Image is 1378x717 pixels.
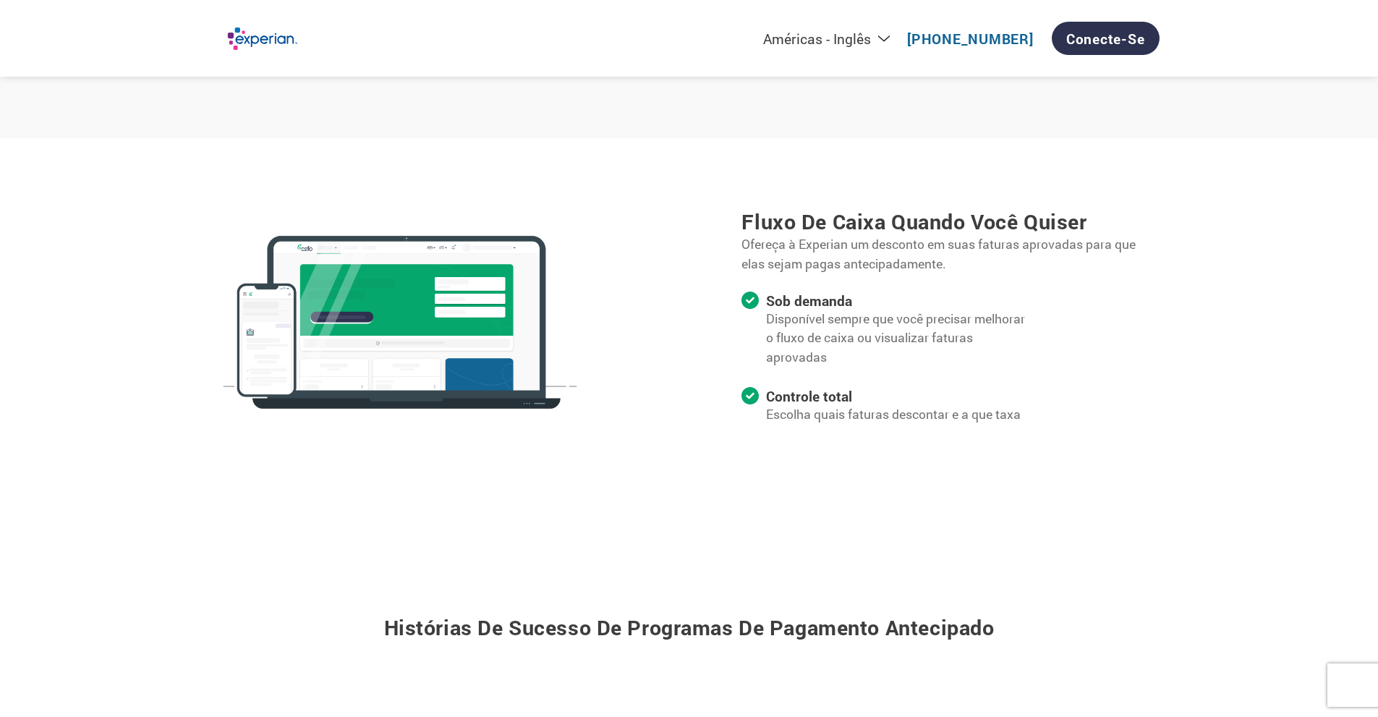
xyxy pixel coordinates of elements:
font: Escolha quais faturas descontar e a que taxa [766,406,1021,423]
font: Conecte-se [1066,30,1145,48]
font: Fluxo de caixa quando você quiser [741,208,1086,235]
font: Controle total [766,387,852,405]
font: Sob demanda [766,292,852,310]
a: [PHONE_NUMBER] [907,30,1034,48]
font: Histórias de sucesso de programas de pagamento antecipado [384,614,995,641]
a: Conecte-se [1052,22,1160,55]
font: Ofereça à Experian um desconto em suas faturas aprovadas para que elas sejam pagas antecipadamente. [741,236,1136,271]
img: c2fo [219,214,581,431]
font: Disponível sempre que você precisar melhorar o fluxo de caixa ou visualizar faturas aprovadas [766,310,1025,365]
img: Experian [219,19,303,59]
